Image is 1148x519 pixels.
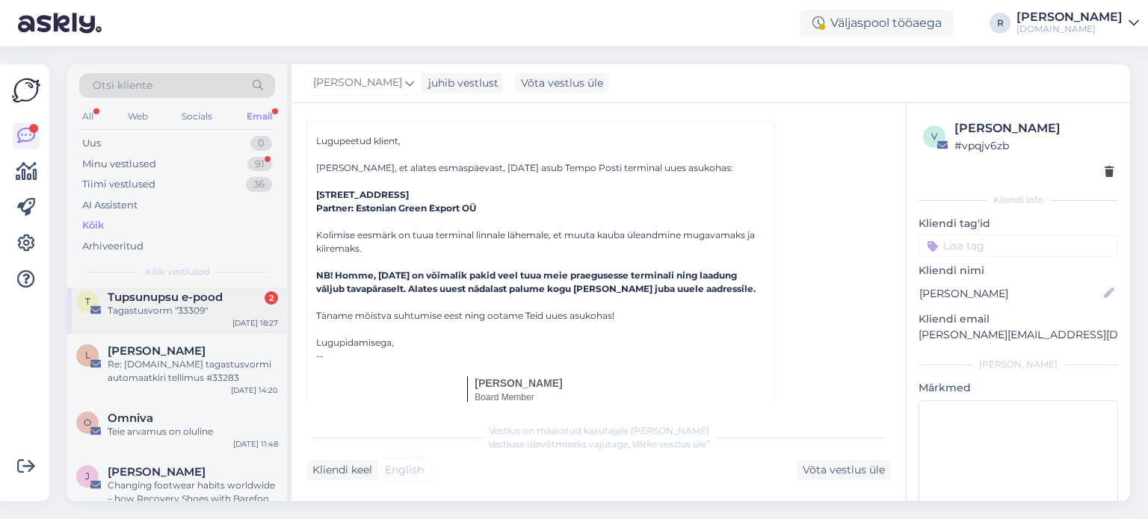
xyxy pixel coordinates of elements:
[919,234,1118,257] input: Lisa tag
[82,218,104,233] div: Kõik
[232,317,278,329] div: [DATE] 18:27
[1016,11,1123,23] div: [PERSON_NAME]
[108,425,278,438] div: Teie arvamus on oluline
[82,239,143,254] div: Arhiveeritud
[250,136,272,151] div: 0
[919,311,1118,327] p: Kliendi email
[797,460,891,480] div: Võta vestlus üle
[475,377,562,389] span: [PERSON_NAME]
[316,161,765,175] div: [PERSON_NAME], et alates esmaspäevast, [DATE] asub Tempo Posti terminal uues asukohas:
[82,198,138,213] div: AI Assistent
[108,411,153,425] span: Omniva
[85,296,90,307] span: T
[82,177,155,192] div: Tiimi vestlused
[954,137,1114,154] div: # vpqjv6zb
[385,462,424,478] span: English
[108,304,278,317] div: Tagastusvorm "33309"
[422,75,499,91] div: juhib vestlust
[108,358,278,385] div: Re: [DOMAIN_NAME] tagastusvormi automaatkiri tellimus #33283
[108,479,278,506] div: Changing footwear habits worldwide – how Recovery Shoes with Barefoot Benefits fit in
[84,417,91,428] span: O
[919,216,1118,231] p: Kliendi tag'id
[931,131,937,142] span: v
[316,202,476,214] b: Partner: Estonian Green Export OÜ
[954,119,1114,137] div: [PERSON_NAME]
[12,76,40,105] img: Askly Logo
[79,107,96,126] div: All
[316,229,765,255] div: Kolimise eesmärk on tuua terminal linnale lähemale, et muuta kauba üleandmine mugavamaks ja kiire...
[919,285,1101,302] input: Lisa nimi
[231,385,278,396] div: [DATE] 14:20
[316,336,765,349] div: Lugupidamisega,
[488,438,710,450] span: Vestluse ülevõtmiseks vajutage
[93,78,152,93] span: Otsi kliente
[1016,11,1139,35] a: [PERSON_NAME][DOMAIN_NAME]
[919,327,1118,343] p: [PERSON_NAME][EMAIL_ADDRESS][DOMAIN_NAME]
[125,107,151,126] div: Web
[316,270,756,294] b: NB! Homme, [DATE] on võimalik pakid veel tuua meie praegusesse terminali ning laadung väljub tava...
[108,465,206,479] span: Jakub Kobera
[145,265,210,279] span: Kõik vestlused
[316,350,324,361] span: --
[306,462,372,478] div: Kliendi keel
[265,291,278,305] div: 2
[919,193,1118,207] div: Kliendi info
[475,392,534,403] span: Board Member
[85,470,90,482] span: J
[316,309,765,323] div: Täname mõistva suhtumise eest ning ootame Teid uues asukohas!
[919,358,1118,371] div: [PERSON_NAME]
[515,73,609,93] div: Võta vestlus üle
[990,13,1010,34] div: R
[919,380,1118,396] p: Märkmed
[1016,23,1123,35] div: [DOMAIN_NAME]
[800,10,954,37] div: Väljaspool tööaega
[233,438,278,450] div: [DATE] 11:48
[85,349,90,361] span: L
[82,136,101,151] div: Uus
[246,177,272,192] div: 36
[108,344,206,358] span: Lilli-Jana Valma
[313,75,402,91] span: [PERSON_NAME]
[628,438,710,450] i: „Võtke vestlus üle”
[108,290,223,304] span: Tupsunupsu e-pood
[316,189,409,200] b: [STREET_ADDRESS]
[489,425,709,436] span: Vestlus on määratud kasutajale [PERSON_NAME]
[247,157,272,172] div: 91
[82,157,156,172] div: Minu vestlused
[919,263,1118,279] p: Kliendi nimi
[244,107,275,126] div: Email
[179,107,215,126] div: Socials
